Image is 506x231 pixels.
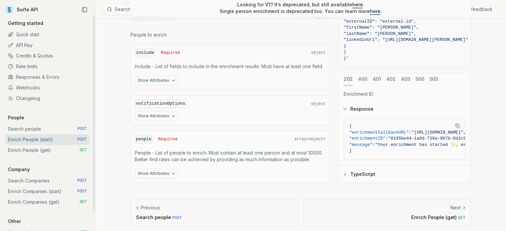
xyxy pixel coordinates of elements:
[338,100,471,118] button: Response
[5,40,89,51] a: API Key
[412,130,463,135] span: "[URL][DOMAIN_NAME]"
[80,148,87,153] span: GET
[349,142,373,147] span: "message"
[77,178,87,183] span: POST
[80,199,87,205] span: GET
[103,3,269,15] button: SearchCtrlK
[352,2,363,7] a: here
[135,99,187,108] code: notificationOptions
[349,148,352,153] span: }
[344,73,353,85] button: 202
[349,130,409,135] span: "enrichmentCallbackURL"
[338,118,471,165] div: Response
[311,101,325,107] span: object
[338,165,471,182] button: TypeScript
[136,214,292,221] p: Search people
[388,136,487,141] span: "0195be44-1a0d-718a-967b-042c9d17ffd7"
[5,145,89,156] a: Enrich People (get) GET
[172,216,182,220] span: POST
[5,114,27,121] p: People
[5,218,24,225] p: Other
[135,75,179,85] button: Show Attributes
[309,214,465,221] p: Enrich People (get)
[349,124,352,129] span: {
[5,166,33,173] p: Company
[135,111,179,121] button: Show Attributes
[130,199,298,226] a: PreviousSearch people POST
[344,50,346,55] span: ]
[80,5,89,15] button: Collapse Sidebar
[303,199,471,226] a: NextEnrich People (get) GET
[5,82,89,93] a: Webhooks
[450,204,461,211] p: Next
[344,37,468,42] span: "linkedinUrl": "[URL][DOMAIN_NAME][PERSON_NAME]"
[5,197,89,207] a: Enrich Companies (get) GET
[141,204,160,211] p: Previous
[386,73,396,85] button: 402
[463,130,466,135] span: ,
[5,124,89,134] a: Search people POST
[5,51,89,61] a: Credits & Quotas
[5,5,38,15] a: Surfe API
[5,72,89,82] a: Responses & Errors
[452,121,462,131] button: Copy Text
[135,63,326,70] p: Include - List of fields to include in the enrichment results. Must have at least one field.
[77,126,87,132] span: POST
[311,50,325,56] span: object
[294,137,326,142] span: array<object>
[458,216,465,220] span: GET
[344,25,419,30] span: "firstName": "[PERSON_NAME]",
[77,137,87,142] span: POST
[135,150,326,163] p: People - List of people to enrich. Must contain at least one person and at most 10000. Better fin...
[135,135,153,144] code: people
[386,136,388,141] span: :
[373,142,375,147] span: :
[401,73,410,85] button: 403
[460,6,493,13] a: Give feedback
[416,73,424,85] button: 500
[5,29,89,40] a: Quick start
[373,73,381,85] button: 401
[77,189,87,194] span: POST
[5,186,89,197] a: Enrich Companies (start) POST
[349,136,386,141] span: "enrichmentID"
[220,1,382,15] p: Looking for V1? It’s deprecated, but still available . Single person enrichment is deprecated too...
[5,20,46,27] p: Getting started
[161,50,180,56] span: Required
[344,19,416,24] span: "externalID": "external-id",
[429,73,438,85] button: 503
[5,61,89,72] a: Rate limits
[344,90,465,97] p: Enrichment ID
[5,93,89,104] a: Changelog
[5,134,89,145] a: Enrich People (start) POST
[135,49,156,58] code: include
[135,169,179,178] button: Show Attributes
[5,175,89,186] a: Search Companies POST
[344,43,346,48] span: }
[370,8,381,14] a: here
[130,32,330,38] p: People to enrich
[344,31,416,36] span: "lastName": "[PERSON_NAME]",
[344,56,349,60] span: }'
[158,137,177,142] span: Required
[409,130,412,135] span: :
[358,73,367,85] button: 400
